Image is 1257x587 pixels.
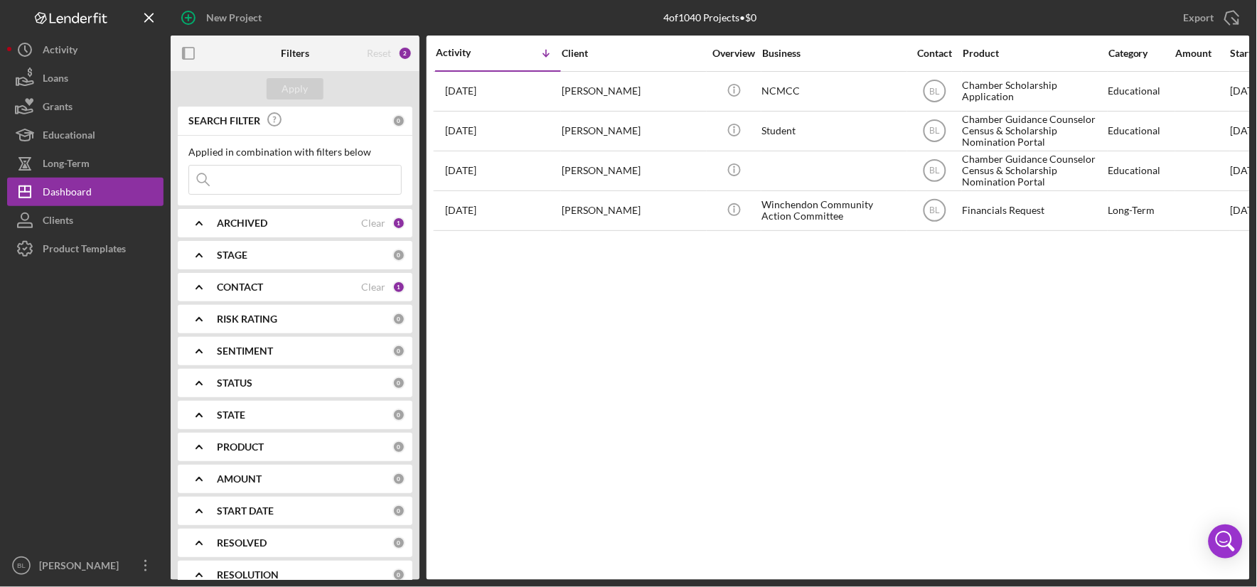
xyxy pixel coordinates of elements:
div: 0 [392,569,405,581]
b: ARCHIVED [217,217,267,229]
div: Chamber Guidance Counselor Census & Scholarship Nomination Portal [963,112,1105,150]
div: Chamber Scholarship Application [963,72,1105,110]
div: 0 [392,505,405,517]
div: Contact [908,48,961,59]
b: START DATE [217,505,274,517]
b: RISK RATING [217,313,277,325]
text: BL [929,87,940,97]
b: STATUS [217,377,252,389]
div: Winchendon Community Action Committee [762,192,904,230]
div: Applied in combination with filters below [188,146,402,158]
text: BL [929,126,940,136]
div: Educational [1108,152,1175,190]
div: 0 [392,409,405,421]
div: Loans [43,64,68,96]
div: Product Templates [43,235,126,266]
div: 0 [392,345,405,357]
b: STATE [217,409,245,421]
div: Apply [282,78,309,99]
button: Activity [7,36,164,64]
button: Dashboard [7,178,164,206]
div: 0 [392,313,405,325]
div: 0 [392,114,405,127]
div: Amount [1176,48,1229,59]
div: 2 [398,46,412,60]
b: SEARCH FILTER [188,115,260,126]
div: Category [1108,48,1175,59]
div: Chamber Guidance Counselor Census & Scholarship Nomination Portal [963,152,1105,190]
button: Grants [7,92,164,121]
div: Long-Term [1108,192,1175,230]
div: Financials Request [963,192,1105,230]
div: Clients [43,206,73,238]
time: 2025-08-15 17:52 [445,165,476,176]
div: [PERSON_NAME] [562,72,704,110]
div: Reset [367,48,391,59]
div: Clear [361,281,385,293]
div: 0 [392,377,405,389]
div: Overview [707,48,761,59]
time: 2025-08-15 17:57 [445,125,476,136]
div: [PERSON_NAME] [562,192,704,230]
button: Loans [7,64,164,92]
div: 1 [392,217,405,230]
button: Apply [267,78,323,99]
div: Grants [43,92,73,124]
div: [PERSON_NAME] [562,112,704,150]
time: 2025-04-12 21:27 [445,205,476,216]
div: 0 [392,441,405,453]
b: RESOLVED [217,537,267,549]
b: RESOLUTION [217,569,279,581]
div: Open Intercom Messenger [1209,524,1243,559]
button: Long-Term [7,149,164,178]
button: Product Templates [7,235,164,263]
div: Dashboard [43,178,92,210]
div: Educational [1108,112,1175,150]
button: New Project [171,4,276,32]
div: 4 of 1040 Projects • $0 [663,12,757,23]
button: Export [1170,4,1250,32]
div: Activity [436,47,498,58]
div: Educational [43,121,95,153]
time: 2025-08-18 12:52 [445,85,476,97]
div: Export [1184,4,1214,32]
button: Educational [7,121,164,149]
text: BL [929,166,940,176]
b: PRODUCT [217,441,264,453]
div: [PERSON_NAME] [36,551,128,583]
div: 0 [392,249,405,262]
div: Client [562,48,704,59]
div: NCMCC [762,72,904,110]
b: SENTIMENT [217,345,273,357]
div: 0 [392,537,405,549]
div: New Project [206,4,262,32]
text: BL [929,206,940,216]
text: BL [17,562,26,570]
b: CONTACT [217,281,263,293]
b: Filters [281,48,309,59]
div: Long-Term [43,149,90,181]
button: Clients [7,206,164,235]
div: Student [762,112,904,150]
div: Clear [361,217,385,229]
div: Business [762,48,904,59]
div: Activity [43,36,77,68]
div: 0 [392,473,405,485]
div: Educational [1108,72,1175,110]
b: STAGE [217,249,247,261]
button: BL[PERSON_NAME] [7,551,164,580]
div: Product [963,48,1105,59]
b: AMOUNT [217,473,262,485]
div: [PERSON_NAME] [562,152,704,190]
div: 1 [392,281,405,293]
